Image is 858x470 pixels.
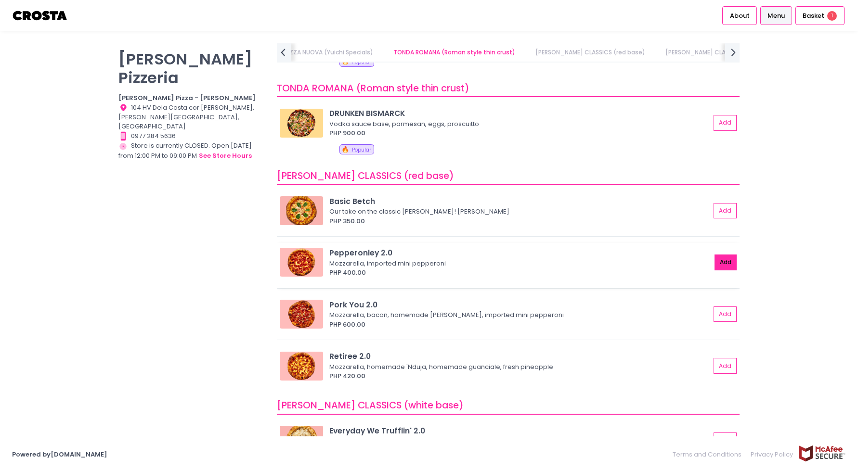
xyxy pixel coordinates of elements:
button: Add [714,432,737,448]
img: logo [12,7,68,24]
img: Everyday We Trufflin' 2.0 [280,426,323,455]
img: Pork You 2.0 [280,300,323,329]
span: Menu [767,11,785,21]
div: PHP 600.00 [329,320,710,330]
div: Our take on the classic [PERSON_NAME]! [PERSON_NAME] [329,207,707,216]
div: Pepperonley 2.0 [329,247,711,258]
a: About [722,6,757,25]
a: [PERSON_NAME] CLASSICS (white base) [656,43,792,62]
div: 104 HV Dela Costa cor [PERSON_NAME], [PERSON_NAME][GEOGRAPHIC_DATA], [GEOGRAPHIC_DATA] [118,103,265,131]
a: Privacy Policy [746,445,798,464]
div: Mozzarella, imported mini pepperoni [329,259,708,268]
a: Powered by[DOMAIN_NAME] [12,450,107,459]
b: [PERSON_NAME] Pizza - [PERSON_NAME] [118,93,256,102]
div: Mozzarella, homemade 'Nduja, homemade guanciale, fresh pineapple [329,362,707,372]
div: DRUNKEN BISMARCK [329,108,710,119]
a: [PERSON_NAME] CLASSICS (red base) [526,43,655,62]
span: TONDA ROMANA (Roman style thin crust) [277,82,469,95]
div: Basic Betch [329,196,710,207]
img: mcafee-secure [798,445,846,462]
span: [PERSON_NAME] CLASSICS (white base) [277,399,464,412]
span: [PERSON_NAME] CLASSICS (red base) [277,169,454,182]
button: Add [714,203,737,219]
button: Add [715,254,737,270]
button: Add [714,115,737,131]
span: 🔥 [341,145,349,154]
p: [PERSON_NAME] Pizzeria [118,50,265,87]
a: Menu [760,6,793,25]
div: PHP 350.00 [329,216,710,226]
div: PHP 900.00 [329,128,710,138]
div: Everyday We Trufflin' 2.0 [329,425,710,436]
img: Basic Betch [280,196,323,225]
button: Add [714,358,737,374]
a: Terms and Conditions [673,445,746,464]
div: Mozzarella, bacon, homemade [PERSON_NAME], imported mini pepperoni [329,310,707,320]
img: Pepperonley 2.0 [280,248,323,277]
a: PIZZA NUOVA (Yuichi Specials) [275,43,382,62]
span: About [730,11,750,21]
div: Retiree 2.0 [329,351,710,362]
div: 0977 284 5636 [118,131,265,141]
div: Vodka sauce base, parmesan, eggs, proscuitto [329,119,707,129]
div: PHP 400.00 [329,268,711,278]
button: see store hours [198,151,252,161]
img: DRUNKEN BISMARCK [280,109,323,138]
button: Add [714,306,737,322]
span: Popular [352,146,371,153]
span: Basket [803,11,824,21]
span: 1 [827,11,837,21]
img: Retiree 2.0 [280,352,323,381]
div: PHP 420.00 [329,371,710,381]
div: Pork You 2.0 [329,299,710,310]
div: Store is currently CLOSED. Open [DATE] from 12:00 PM to 09:00 PM [118,141,265,161]
a: TONDA ROMANA (Roman style thin crust) [384,43,524,62]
